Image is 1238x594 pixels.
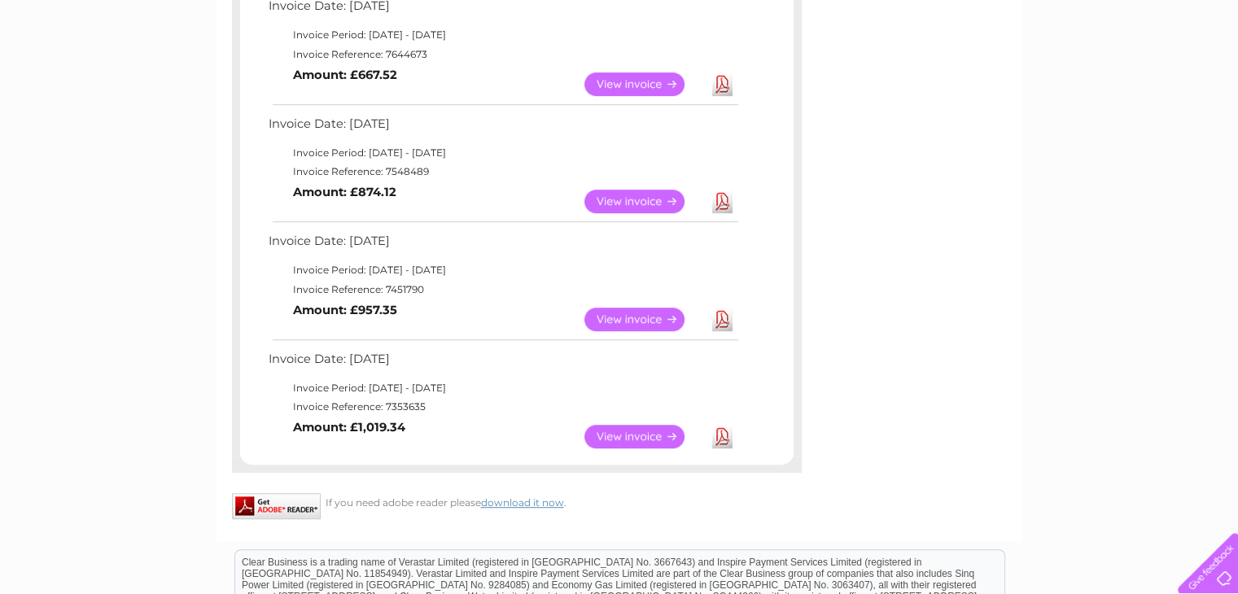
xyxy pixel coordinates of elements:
[992,69,1028,81] a: Energy
[265,378,741,398] td: Invoice Period: [DATE] - [DATE]
[265,162,741,181] td: Invoice Reference: 7548489
[235,9,1004,79] div: Clear Business is a trading name of Verastar Limited (registered in [GEOGRAPHIC_DATA] No. 3667643...
[293,303,397,317] b: Amount: £957.35
[265,143,741,163] td: Invoice Period: [DATE] - [DATE]
[265,397,741,417] td: Invoice Reference: 7353635
[265,348,741,378] td: Invoice Date: [DATE]
[1096,69,1120,81] a: Blog
[232,493,802,509] div: If you need adobe reader please .
[951,69,982,81] a: Water
[293,68,397,82] b: Amount: £667.52
[584,190,704,213] a: View
[265,230,741,260] td: Invoice Date: [DATE]
[1130,69,1170,81] a: Contact
[265,260,741,280] td: Invoice Period: [DATE] - [DATE]
[584,425,704,448] a: View
[712,425,733,448] a: Download
[712,190,733,213] a: Download
[481,496,564,509] a: download it now
[265,280,741,299] td: Invoice Reference: 7451790
[931,8,1043,28] a: 0333 014 3131
[1184,69,1223,81] a: Log out
[584,308,704,331] a: View
[712,72,733,96] a: Download
[712,308,733,331] a: Download
[265,113,741,143] td: Invoice Date: [DATE]
[43,42,126,92] img: logo.png
[265,45,741,64] td: Invoice Reference: 7644673
[293,185,396,199] b: Amount: £874.12
[584,72,704,96] a: View
[293,420,405,435] b: Amount: £1,019.34
[1038,69,1087,81] a: Telecoms
[265,25,741,45] td: Invoice Period: [DATE] - [DATE]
